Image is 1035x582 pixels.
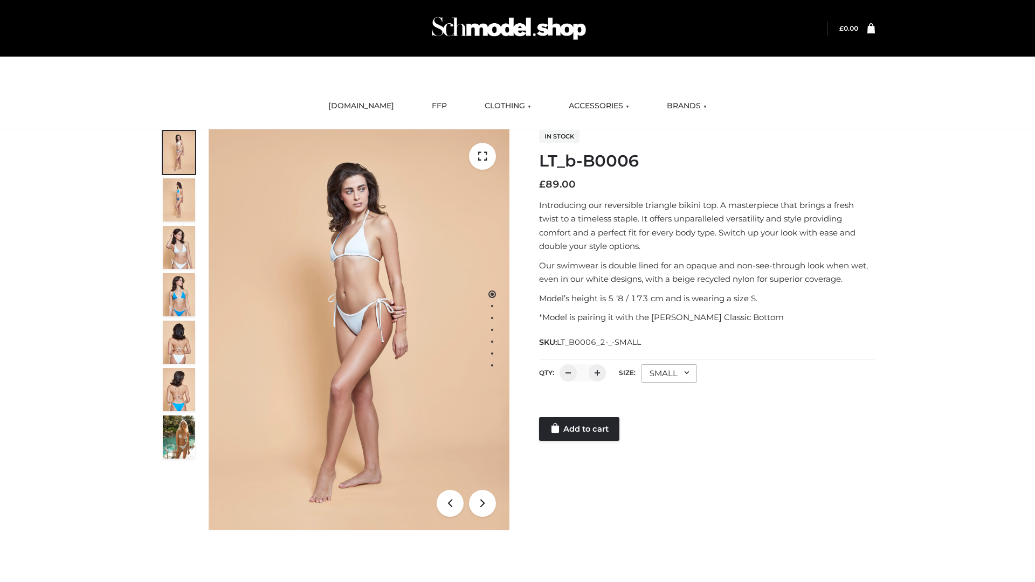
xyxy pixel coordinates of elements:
[539,336,642,349] span: SKU:
[839,24,844,32] span: £
[163,321,195,364] img: ArielClassicBikiniTop_CloudNine_AzureSky_OW114ECO_7-scaled.jpg
[163,226,195,269] img: ArielClassicBikiniTop_CloudNine_AzureSky_OW114ECO_3-scaled.jpg
[539,417,619,441] a: Add to cart
[659,94,715,118] a: BRANDS
[561,94,637,118] a: ACCESSORIES
[539,178,576,190] bdi: 89.00
[539,178,546,190] span: £
[619,369,636,377] label: Size:
[557,337,641,347] span: LT_B0006_2-_-SMALL
[424,94,455,118] a: FFP
[163,131,195,174] img: ArielClassicBikiniTop_CloudNine_AzureSky_OW114ECO_1-scaled.jpg
[539,259,875,286] p: Our swimwear is double lined for an opaque and non-see-through look when wet, even in our white d...
[209,129,509,530] img: ArielClassicBikiniTop_CloudNine_AzureSky_OW114ECO_1
[163,415,195,459] img: Arieltop_CloudNine_AzureSky2.jpg
[839,24,858,32] a: £0.00
[477,94,539,118] a: CLOTHING
[428,7,590,50] img: Schmodel Admin 964
[539,151,875,171] h1: LT_b-B0006
[163,273,195,316] img: ArielClassicBikiniTop_CloudNine_AzureSky_OW114ECO_4-scaled.jpg
[320,94,402,118] a: [DOMAIN_NAME]
[539,198,875,253] p: Introducing our reversible triangle bikini top. A masterpiece that brings a fresh twist to a time...
[539,310,875,324] p: *Model is pairing it with the [PERSON_NAME] Classic Bottom
[163,368,195,411] img: ArielClassicBikiniTop_CloudNine_AzureSky_OW114ECO_8-scaled.jpg
[839,24,858,32] bdi: 0.00
[539,130,579,143] span: In stock
[163,178,195,221] img: ArielClassicBikiniTop_CloudNine_AzureSky_OW114ECO_2-scaled.jpg
[539,369,554,377] label: QTY:
[641,364,697,383] div: SMALL
[539,292,875,306] p: Model’s height is 5 ‘8 / 173 cm and is wearing a size S.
